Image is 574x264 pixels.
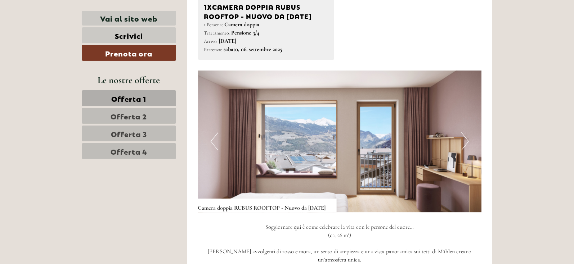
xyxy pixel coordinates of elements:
small: Arrivo: [204,38,218,44]
div: Camera doppia RUBUS ROOFTOP - Nuovo da [DATE] [204,1,328,21]
b: sabato, 06. settembre 2025 [224,46,283,53]
b: [DATE] [219,37,237,45]
div: Buon giorno, come possiamo aiutarla? [5,19,100,41]
small: 1 Persona: [204,22,223,28]
small: Partenza: [204,46,223,53]
span: Offerta 1 [112,93,147,103]
div: mercoledì [122,5,162,18]
img: image [198,70,482,212]
b: Camera doppia [225,21,260,28]
a: Scrivici [82,27,176,43]
button: Invia [241,186,284,202]
span: Offerta 3 [111,128,147,138]
a: Vai al sito web [82,11,176,26]
span: Offerta 4 [111,146,147,156]
a: Prenota ora [82,45,176,61]
div: [GEOGRAPHIC_DATA] [11,21,96,27]
button: Previous [211,132,218,150]
b: Pensione 3/4 [232,29,260,36]
small: Trattamento: [204,30,230,36]
button: Next [461,132,469,150]
div: Le nostre offerte [82,73,176,87]
div: Camera doppia RUBUS ROOFTOP - Nuovo da [DATE] [198,199,337,212]
small: 12:38 [11,35,96,40]
b: 1x [204,1,212,11]
span: Offerta 2 [111,111,147,121]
